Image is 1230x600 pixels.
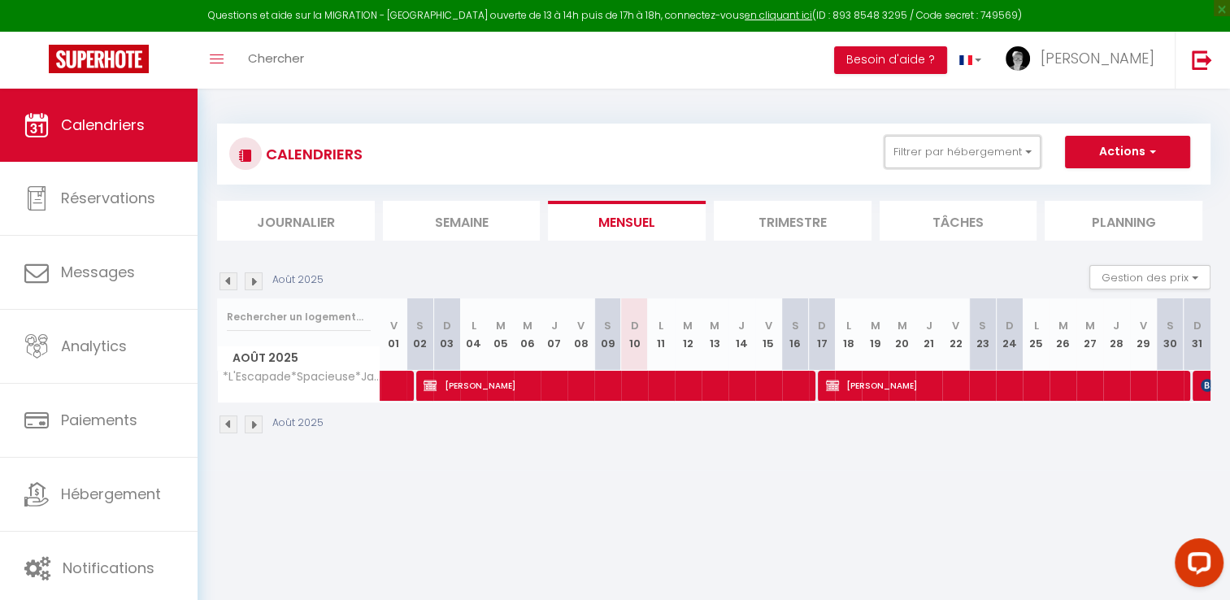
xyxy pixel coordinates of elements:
[765,318,772,333] abbr: V
[220,371,383,383] span: *L'Escapade*Spacieuse*Jardin*Plage*
[433,298,460,371] th: 03
[889,298,915,371] th: 20
[424,370,808,401] span: [PERSON_NAME]
[1076,298,1103,371] th: 27
[577,318,585,333] abbr: V
[1006,318,1014,333] abbr: D
[818,318,826,333] abbr: D
[217,201,375,241] li: Journalier
[942,298,969,371] th: 22
[792,318,799,333] abbr: S
[380,298,407,371] th: 01
[389,318,397,333] abbr: V
[915,298,942,371] th: 21
[1103,298,1130,371] th: 28
[272,415,324,431] p: Août 2025
[871,318,880,333] abbr: M
[1157,298,1184,371] th: 30
[630,318,638,333] abbr: D
[1167,318,1174,333] abbr: S
[406,298,433,371] th: 02
[952,318,959,333] abbr: V
[782,298,809,371] th: 16
[1192,50,1212,70] img: logout
[834,46,947,74] button: Besoin d'aide ?
[846,318,851,333] abbr: L
[61,484,161,504] span: Hébergement
[1065,136,1190,168] button: Actions
[702,298,728,371] th: 13
[745,8,812,22] a: en cliquant ici
[61,336,127,356] span: Analytics
[551,318,558,333] abbr: J
[979,318,986,333] abbr: S
[548,201,706,241] li: Mensuel
[1162,532,1230,600] iframe: LiveChat chat widget
[49,45,149,73] img: Super Booking
[621,298,648,371] th: 10
[248,50,304,67] span: Chercher
[443,318,451,333] abbr: D
[1193,318,1202,333] abbr: D
[487,298,514,371] th: 05
[884,136,1041,168] button: Filtrer par hébergement
[809,298,836,371] th: 17
[862,298,889,371] th: 19
[472,318,476,333] abbr: L
[1041,48,1154,68] span: [PERSON_NAME]
[460,298,487,371] th: 04
[61,188,155,208] span: Réservations
[523,318,532,333] abbr: M
[383,201,541,241] li: Semaine
[683,318,693,333] abbr: M
[926,318,932,333] abbr: J
[1050,298,1076,371] th: 26
[996,298,1023,371] th: 24
[236,32,316,89] a: Chercher
[1045,201,1202,241] li: Planning
[755,298,782,371] th: 15
[262,136,363,172] h3: CALENDRIERS
[1084,318,1094,333] abbr: M
[738,318,745,333] abbr: J
[826,370,1184,401] span: [PERSON_NAME]
[710,318,719,333] abbr: M
[1089,265,1210,289] button: Gestion des prix
[218,346,380,370] span: Août 2025
[272,272,324,288] p: Août 2025
[714,201,871,241] li: Trimestre
[675,298,702,371] th: 12
[1033,318,1038,333] abbr: L
[648,298,675,371] th: 11
[63,558,154,578] span: Notifications
[604,318,611,333] abbr: S
[227,302,371,332] input: Rechercher un logement...
[1140,318,1147,333] abbr: V
[514,298,541,371] th: 06
[728,298,755,371] th: 14
[1058,318,1067,333] abbr: M
[880,201,1037,241] li: Tâches
[416,318,424,333] abbr: S
[567,298,594,371] th: 08
[898,318,907,333] abbr: M
[993,32,1175,89] a: ... [PERSON_NAME]
[61,115,145,135] span: Calendriers
[1130,298,1157,371] th: 29
[1006,46,1030,71] img: ...
[1023,298,1050,371] th: 25
[658,318,663,333] abbr: L
[61,410,137,430] span: Paiements
[969,298,996,371] th: 23
[1113,318,1119,333] abbr: J
[835,298,862,371] th: 18
[496,318,506,333] abbr: M
[1184,298,1210,371] th: 31
[61,262,135,282] span: Messages
[541,298,567,371] th: 07
[594,298,621,371] th: 09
